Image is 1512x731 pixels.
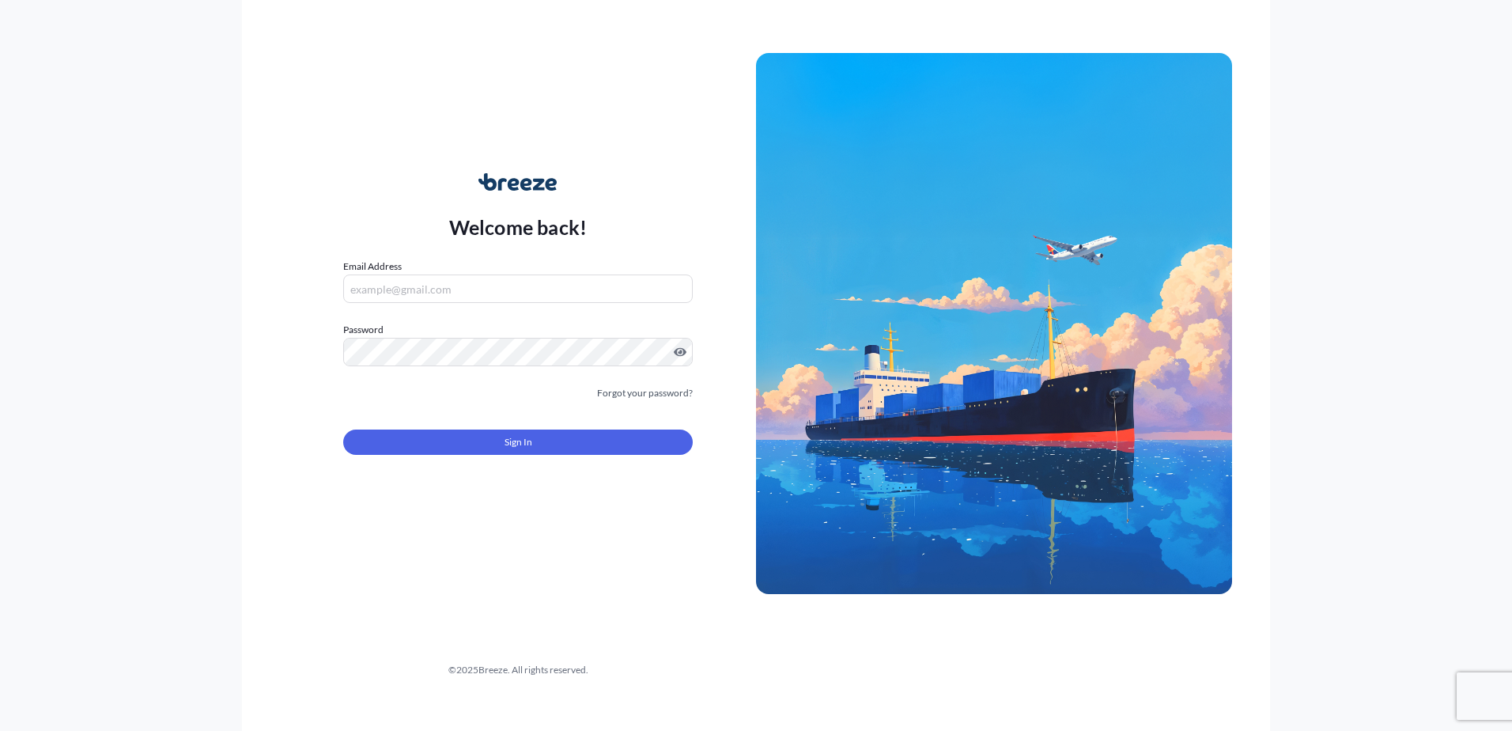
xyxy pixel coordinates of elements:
[505,434,532,450] span: Sign In
[343,259,402,275] label: Email Address
[343,430,693,455] button: Sign In
[343,275,693,303] input: example@gmail.com
[674,346,686,358] button: Show password
[756,53,1232,594] img: Ship illustration
[597,385,693,401] a: Forgot your password?
[280,662,756,678] div: © 2025 Breeze. All rights reserved.
[449,214,588,240] p: Welcome back!
[343,322,693,338] label: Password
